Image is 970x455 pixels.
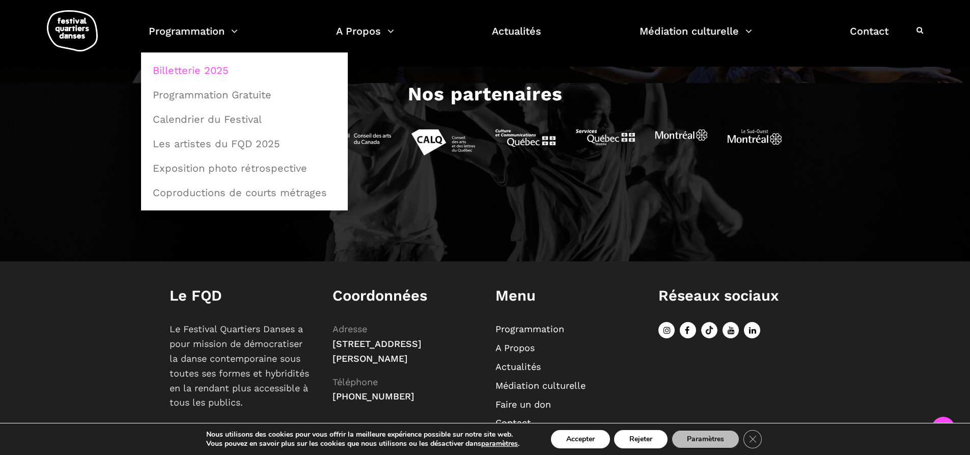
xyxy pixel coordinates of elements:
p: Vous pouvez en savoir plus sur les cookies que nous utilisons ou les désactiver dans . [206,439,519,448]
p: Nous utilisons des cookies pour vous offrir la meilleure expérience possible sur notre site web. [206,430,519,439]
img: Services Québec [576,129,635,145]
img: logo-fqd-med [47,10,98,51]
a: Programmation Gratuite [147,83,342,106]
a: Médiation culturelle [640,22,752,52]
h3: Nos partenaires [408,83,563,109]
span: Adresse [332,324,367,334]
a: Billetterie 2025 [147,59,342,82]
p: Le Festival Quartiers Danses a pour mission de démocratiser la danse contemporaine sous toutes se... [170,322,312,410]
span: [STREET_ADDRESS][PERSON_NAME] [332,338,422,364]
button: paramètres [481,439,518,448]
span: [PHONE_NUMBER] [332,391,414,402]
a: Programmation [495,324,564,334]
button: Accepter [551,430,610,448]
a: A Propos [495,342,535,353]
button: Close GDPR Cookie Banner [743,430,762,448]
span: Téléphone [332,377,378,387]
h1: Coordonnées [332,287,475,305]
a: Actualités [492,22,541,52]
h1: Menu [495,287,638,305]
button: Paramètres [672,430,739,448]
img: CALQ [411,129,475,155]
a: Coproductions de courts métrages [147,181,342,204]
a: Médiation culturelle [495,380,586,391]
button: Rejeter [614,430,668,448]
img: MCCQ [495,129,556,147]
img: Ville de Montréal [655,129,707,141]
a: Les artistes du FQD 2025 [147,132,342,155]
a: Actualités [495,361,541,372]
a: Programmation [149,22,238,52]
a: A Propos [336,22,394,52]
h1: Réseaux sociaux [658,287,801,305]
a: Contact [495,417,531,428]
a: Exposition photo rétrospective [147,156,342,180]
a: Contact [850,22,889,52]
h1: Le FQD [170,287,312,305]
a: Faire un don [495,399,551,410]
img: Sud Ouest Montréal [728,129,782,145]
a: Calendrier du Festival [147,108,342,131]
